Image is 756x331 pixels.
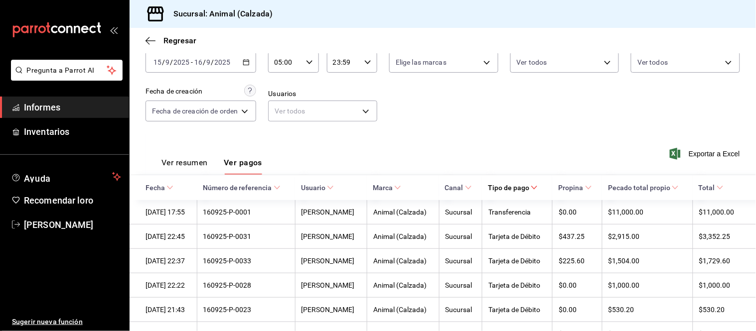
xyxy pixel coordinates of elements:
span: Usuario [301,183,334,192]
font: $437.25 [559,232,585,240]
font: Pecado total propio [608,184,670,192]
button: Pregunta a Parrot AI [11,60,123,81]
font: / [162,58,165,66]
font: Ayuda [24,173,51,184]
font: Marca [373,184,393,192]
font: Usuarios [268,90,296,98]
font: 160925-P-0028 [203,281,252,289]
font: Ver resumen [161,158,208,167]
font: Fecha de creación de orden [152,107,238,115]
font: [PERSON_NAME] [24,220,94,230]
font: Animal (Calzada) [373,232,427,240]
font: Inventarios [24,126,69,137]
font: Sucursal [446,232,472,240]
font: $530.20 [608,306,634,314]
font: Ver pagos [224,158,262,167]
font: Recomendar loro [24,195,93,206]
font: Ver todos [275,107,305,115]
span: Marca [373,183,401,192]
font: 160925-P-0001 [203,208,252,216]
span: Número de referencia [203,183,281,192]
font: Exportar a Excel [689,150,740,158]
font: $1,504.00 [608,257,640,265]
font: [DATE] 22:45 [146,232,185,240]
font: Tarjeta de Débito [488,281,540,289]
font: Sugerir nueva función [12,318,83,326]
font: Fecha de creación [146,87,202,95]
div: pestañas de navegación [161,157,262,175]
font: Total [699,184,715,192]
font: 160925-P-0023 [203,306,252,314]
font: Fecha [146,184,165,192]
font: Sucursal [446,281,472,289]
font: 160925-P-0033 [203,257,252,265]
font: Canal [445,184,463,192]
font: Tipo de pago [488,184,529,192]
font: [PERSON_NAME] [302,257,355,265]
font: Propina [558,184,583,192]
button: abrir_cajón_menú [110,26,118,34]
span: Total [699,183,724,192]
input: ---- [173,58,190,66]
font: $1,000.00 [699,281,731,289]
font: $11,000.00 [608,208,644,216]
font: $1,000.00 [608,281,640,289]
font: Ver todos [517,58,547,66]
font: [PERSON_NAME] [302,281,355,289]
font: Sucursal [446,208,472,216]
font: [PERSON_NAME] [302,208,355,216]
font: / [211,58,214,66]
span: Canal [445,183,472,192]
button: Regresar [146,36,196,45]
font: $2,915.00 [608,232,640,240]
font: Elige las marcas [396,58,447,66]
font: Sucursal [446,257,472,265]
input: -- [194,58,203,66]
font: Animal (Calzada) [373,208,427,216]
font: $225.60 [559,257,585,265]
font: Tarjeta de Débito [488,306,540,314]
input: -- [206,58,211,66]
font: / [170,58,173,66]
font: Animal (Calzada) [373,281,427,289]
input: -- [165,58,170,66]
font: Usuario [301,184,325,192]
font: / [203,58,206,66]
font: Ver todos [637,58,668,66]
font: [DATE] 21:43 [146,306,185,314]
font: $0.00 [559,306,577,314]
font: - [191,58,193,66]
font: $3,352.25 [699,232,731,240]
span: Propina [558,183,592,192]
font: Informes [24,102,60,112]
span: Tipo de pago [488,183,538,192]
font: $0.00 [559,208,577,216]
font: Animal (Calzada) [373,257,427,265]
font: $1,729.60 [699,257,731,265]
span: Fecha [146,183,173,192]
font: $530.20 [699,306,725,314]
span: Pecado total propio [608,183,679,192]
font: Transferencia [488,208,531,216]
font: [DATE] 22:22 [146,281,185,289]
font: Sucursal [446,306,472,314]
input: -- [153,58,162,66]
font: Tarjeta de Débito [488,257,540,265]
font: Animal (Calzada) [373,306,427,314]
font: [PERSON_NAME] [302,306,355,314]
input: ---- [214,58,231,66]
font: $11,000.00 [699,208,735,216]
button: Exportar a Excel [672,148,740,160]
font: [DATE] 22:37 [146,257,185,265]
font: 160925-P-0031 [203,232,252,240]
font: Sucursal: Animal (Calzada) [173,9,273,18]
a: Pregunta a Parrot AI [7,72,123,83]
font: [PERSON_NAME] [302,232,355,240]
font: Regresar [163,36,196,45]
font: [DATE] 17:55 [146,208,185,216]
font: Pregunta a Parrot AI [27,66,95,74]
font: Tarjeta de Débito [488,232,540,240]
font: Número de referencia [203,184,272,192]
font: $0.00 [559,281,577,289]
